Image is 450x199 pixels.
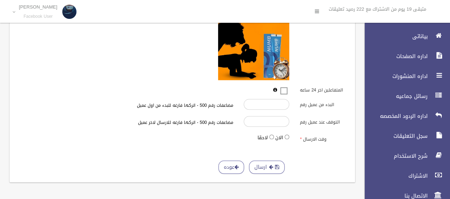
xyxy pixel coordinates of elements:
span: شرح الاستخدام [359,152,430,159]
label: لاحقا [258,133,268,142]
label: البدء من عميل رقم [295,99,351,109]
a: عوده [218,161,244,174]
img: معاينه الصوره [218,9,289,80]
a: الاشتراك [359,168,450,184]
p: [PERSON_NAME] [19,4,57,10]
a: اداره الصفحات [359,48,450,64]
label: التوقف عند عميل رقم [295,116,351,126]
label: الان [275,133,283,142]
a: شرح الاستخدام [359,148,450,164]
h6: مضاعفات رقم 500 - اتركها فارغه للارسال لاخر عميل [104,120,233,125]
span: رسائل جماعيه [359,93,430,100]
a: اداره الردود المخصصه [359,108,450,124]
small: Facebook User [19,14,57,19]
a: رسائل جماعيه [359,88,450,104]
label: وقت الارسال [295,133,351,143]
span: بياناتى [359,33,430,40]
span: اداره الصفحات [359,53,430,60]
a: اداره المنشورات [359,68,450,84]
button: ارسال [249,161,285,174]
span: سجل التعليقات [359,132,430,140]
span: الاشتراك [359,172,430,179]
span: اداره المنشورات [359,73,430,80]
a: بياناتى [359,28,450,44]
span: اداره الردود المخصصه [359,112,430,120]
label: المتفاعلين اخر 24 ساعه [295,84,351,94]
a: سجل التعليقات [359,128,450,144]
h6: مضاعفات رقم 500 - اتركها فارغه للبدء من اول عميل [104,103,233,108]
